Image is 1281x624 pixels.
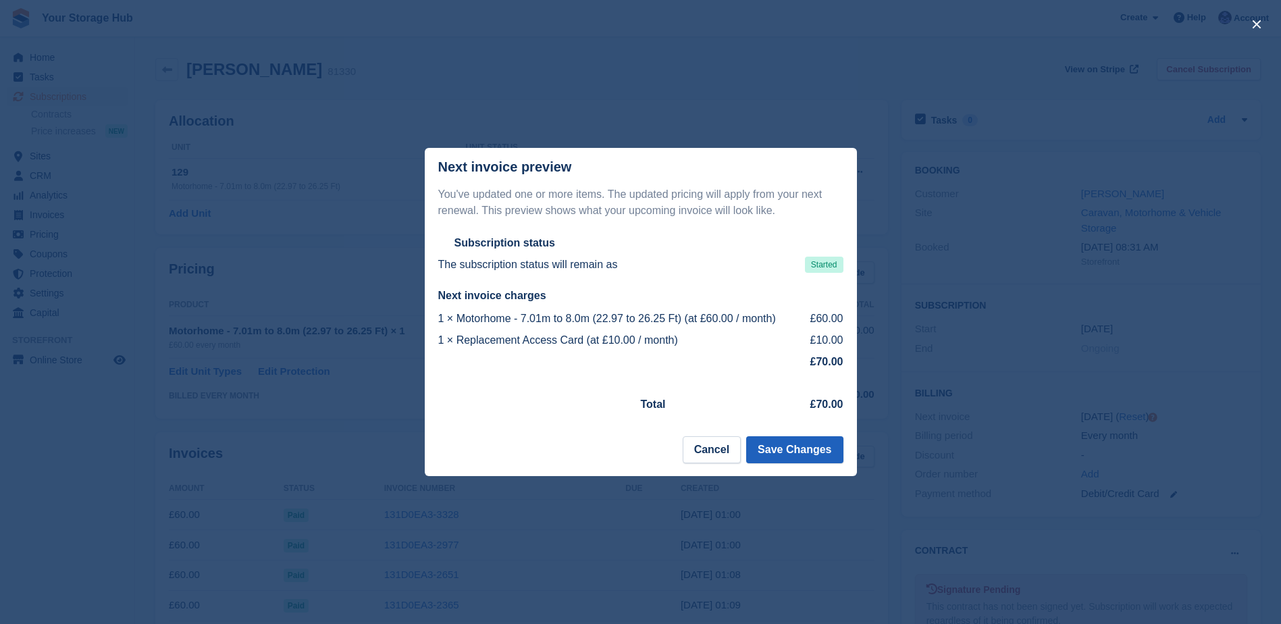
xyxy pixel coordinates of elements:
[438,257,618,273] p: The subscription status will remain as
[1246,14,1267,35] button: close
[807,330,843,351] td: £10.00
[438,330,808,351] td: 1 × Replacement Access Card (at £10.00 / month)
[683,436,741,463] button: Cancel
[438,289,843,303] h2: Next invoice charges
[438,308,808,330] td: 1 × Motorhome - 7.01m to 8.0m (22.97 to 26.25 Ft) (at £60.00 / month)
[641,398,666,410] strong: Total
[454,236,555,250] h2: Subscription status
[746,436,843,463] button: Save Changes
[810,356,843,367] strong: £70.00
[807,308,843,330] td: £60.00
[810,398,843,410] strong: £70.00
[438,159,572,175] p: Next invoice preview
[805,257,843,273] span: Started
[438,186,843,219] p: You've updated one or more items. The updated pricing will apply from your next renewal. This pre...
